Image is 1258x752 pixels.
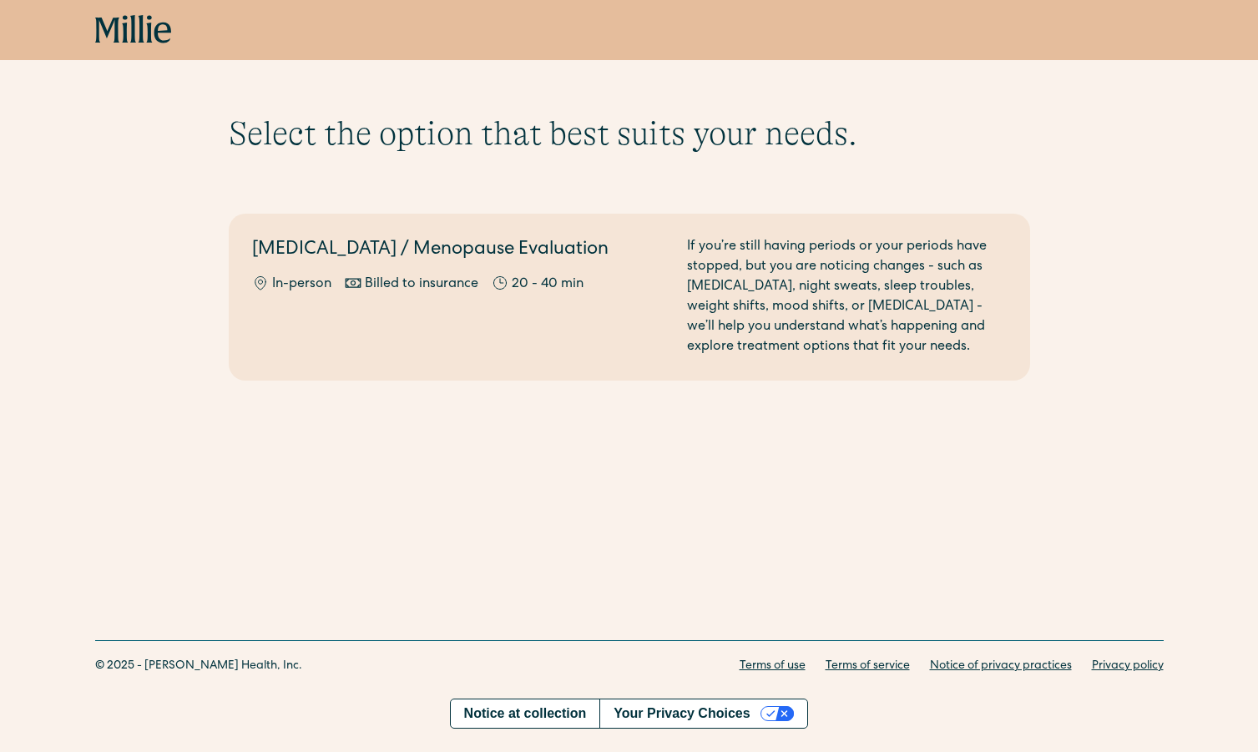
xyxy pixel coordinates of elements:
[599,699,807,728] button: Your Privacy Choices
[252,237,667,265] h2: [MEDICAL_DATA] / Menopause Evaluation
[451,699,600,728] a: Notice at collection
[229,114,1030,154] h1: Select the option that best suits your needs.
[95,658,302,675] div: © 2025 - [PERSON_NAME] Health, Inc.
[512,275,584,295] div: 20 - 40 min
[365,275,478,295] div: Billed to insurance
[1092,658,1164,675] a: Privacy policy
[930,658,1072,675] a: Notice of privacy practices
[687,237,1007,357] div: If you’re still having periods or your periods have stopped, but you are noticing changes - such ...
[826,658,910,675] a: Terms of service
[272,275,331,295] div: In-person
[229,214,1030,381] a: [MEDICAL_DATA] / Menopause EvaluationIn-personBilled to insurance20 - 40 minIf you’re still havin...
[740,658,806,675] a: Terms of use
